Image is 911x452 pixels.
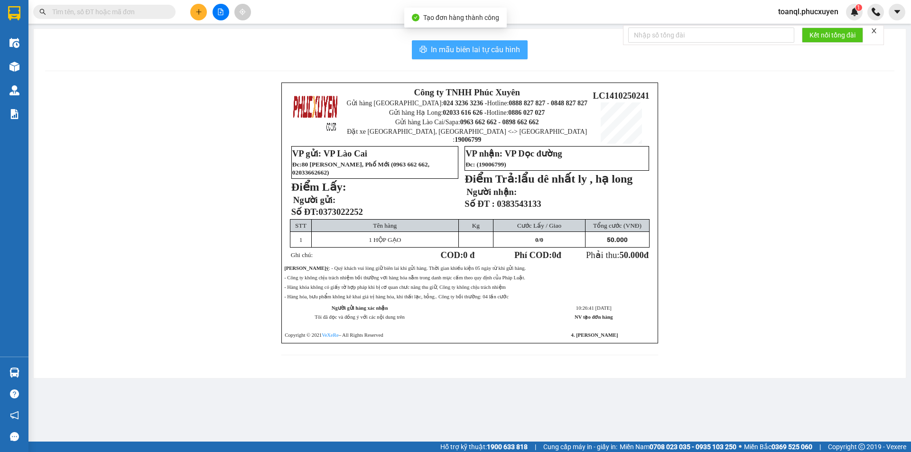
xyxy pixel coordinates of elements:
[509,100,587,107] strong: 0888 827 827 - 0848 827 827
[373,222,397,229] span: Tên hàng
[412,14,419,21] span: check-circle
[39,9,46,15] span: search
[593,222,641,229] span: Tổng cước (VNĐ)
[593,91,649,101] span: LC1410250241
[213,4,229,20] button: file-add
[440,250,474,260] strong: COD:
[514,250,561,260] strong: Phí COD: đ
[508,109,545,116] strong: 0886 027 027
[319,207,363,217] span: 0373022252
[465,161,506,168] span: Đc: (
[369,236,401,243] span: 1 HỘP GẠO
[571,332,618,338] strong: 4. [PERSON_NAME]
[56,5,136,25] strong: Công ty TNHH Phúc Xuyên
[893,8,902,16] span: caret-down
[284,266,326,271] strong: [PERSON_NAME]
[8,6,20,20] img: logo-vxr
[465,173,518,185] strong: Điểm Trả:
[395,119,539,126] span: Gửi hàng Lào Cai/Sapa:
[419,46,427,55] span: printer
[517,222,561,229] span: Cước Lấy / Giao
[552,250,556,260] span: 0
[346,100,587,107] span: Gửi hàng [GEOGRAPHIC_DATA]: Hotline:
[455,136,481,143] strong: 19006799
[239,9,246,15] span: aim
[809,30,855,40] span: Kết nối tổng đài
[819,442,821,452] span: |
[607,236,628,243] span: 50.000
[771,6,846,18] span: toanql.phucxuyen
[858,443,865,450] span: copyright
[423,14,499,21] span: Tạo đơn hàng thành công
[322,332,339,338] a: VeXeRe
[389,109,545,116] span: Gửi hàng Hạ Long: Hotline:
[535,236,539,243] span: 0
[889,4,905,20] button: caret-down
[575,314,613,320] strong: NV tạo đơn hàng
[443,100,487,107] strong: 024 3236 3236 -
[292,148,321,158] strong: VP gửi:
[10,389,19,398] span: question-circle
[9,62,19,72] img: warehouse-icon
[850,8,859,16] img: icon-new-feature
[51,28,142,61] span: Gửi hàng [GEOGRAPHIC_DATA]: Hotline:
[291,181,346,193] strong: Điểm Lấy:
[195,9,202,15] span: plus
[443,109,486,116] strong: 02033 616 626 -
[332,305,388,311] strong: Người gửi hàng xác nhận
[292,89,339,136] img: logo
[284,275,525,280] span: - Công ty không chịu trách nhiệm bồi thường vơi hàng hóa nằm trong danh mục cấm theo quy định của...
[650,443,736,451] strong: 0708 023 035 - 0935 103 250
[9,109,19,119] img: solution-icon
[347,128,587,143] span: Đặt xe [GEOGRAPHIC_DATA], [GEOGRAPHIC_DATA] <-> [GEOGRAPHIC_DATA] :
[472,222,480,229] span: Kg
[284,266,526,271] span: : - Quý khách vui lòng giữ biên lai khi gửi hàng. Thời gian khiếu kiện 05 ngày từ khi gửi hàng.
[299,161,301,168] span: :
[234,4,251,20] button: aim
[55,64,138,89] span: Gửi hàng Hạ Long: Hotline:
[465,199,495,209] strong: Số ĐT :
[620,442,736,452] span: Miền Nam
[857,4,860,11] span: 1
[412,40,528,59] button: printerIn mẫu biên lai tự cấu hình
[52,7,164,17] input: Tìm tên, số ĐT hoặc mã đơn
[326,266,328,271] strong: ý
[628,28,794,43] input: Nhập số tổng đài
[772,443,812,451] strong: 0369 525 060
[744,442,812,452] span: Miền Bắc
[518,173,633,185] span: lẩu dê nhất ly , hạ long
[291,207,363,217] strong: Số ĐT:
[9,85,19,95] img: warehouse-icon
[505,148,562,158] span: VP Dọc đường
[872,8,880,16] img: phone-icon
[535,442,536,452] span: |
[871,28,877,34] span: close
[292,161,429,176] span: 0963 662 662, 02033662662)
[487,443,528,451] strong: 1900 633 818
[217,9,224,15] span: file-add
[295,222,307,229] span: STT
[10,411,19,420] span: notification
[431,44,520,55] span: In mẫu biên lai tự cấu hình
[299,236,303,243] span: 1
[9,368,19,378] img: warehouse-icon
[284,285,506,290] span: - Hàng khóa không có giấy tờ hợp pháp khi bị cơ quan chưc năng thu giữ, Công ty không chịu trách ...
[440,442,528,452] span: Hỗ trợ kỹ thuật:
[460,119,539,126] strong: 0963 662 662 - 0898 662 662
[619,250,643,260] span: 50.000
[543,442,617,452] span: Cung cấp máy in - giấy in:
[644,250,649,260] span: đ
[285,332,383,338] span: Copyright © 2021 – All Rights Reserved
[586,250,649,260] span: Phải thu:
[284,294,509,299] span: - Hàng hóa, bưu phẩm không kê khai giá trị hàng hóa, khi thất lạc, hỏng.. Công ty bồi thường: 04 ...
[291,251,313,258] span: Ghi chú:
[190,4,207,20] button: plus
[576,305,612,311] span: 10:26:41 [DATE]
[10,432,19,441] span: message
[414,87,520,97] strong: Công ty TNHH Phúc Xuyên
[66,45,141,61] strong: 0888 827 827 - 0848 827 827
[51,36,142,53] strong: 024 3236 3236 -
[9,38,19,48] img: warehouse-icon
[293,195,335,205] span: Người gửi:
[855,4,862,11] sup: 1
